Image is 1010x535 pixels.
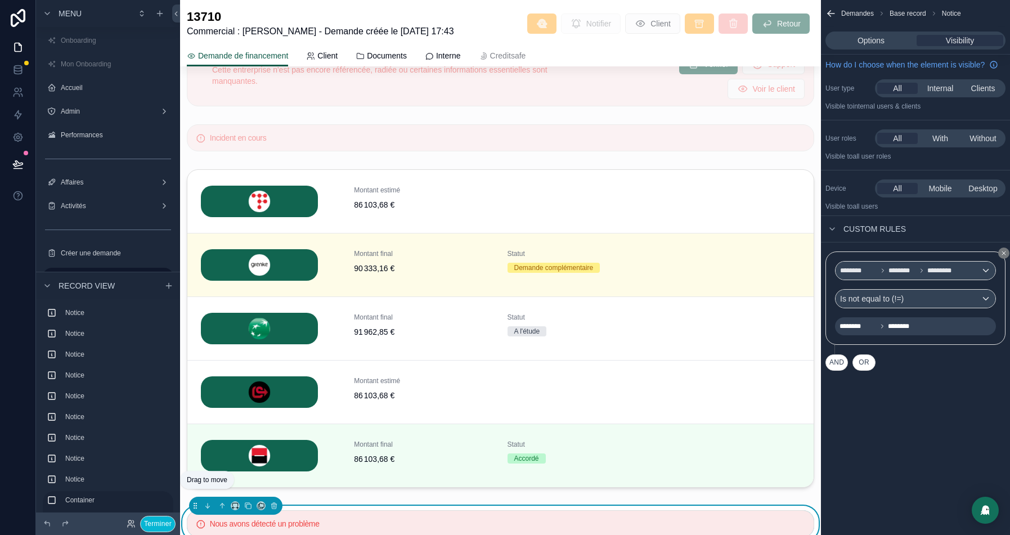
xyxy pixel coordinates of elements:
[43,197,173,215] a: Activités
[306,46,338,68] a: Client
[367,50,407,61] span: Documents
[61,107,155,116] label: Admin
[61,249,171,258] label: Créer une demande
[43,32,173,50] a: Onboarding
[61,178,155,187] label: Affaires
[61,36,171,45] label: Onboarding
[43,55,173,73] a: Mon Onboarding
[825,59,985,70] span: How do I choose when the element is visible?
[856,358,872,367] span: OR
[65,496,169,505] label: Container
[65,371,169,380] label: Notice
[969,133,996,144] span: Without
[187,25,454,38] span: Commercial : [PERSON_NAME] - Demande créée le [DATE] 17:43
[356,46,407,68] a: Documents
[825,134,870,143] label: User roles
[835,289,996,308] button: Is not equal to (!=)
[968,183,997,194] span: Desktop
[972,497,999,524] div: Open Intercom Messenger
[893,83,902,94] span: All
[61,83,171,92] label: Accueil
[43,102,173,120] a: Admin
[971,83,995,94] span: Clients
[825,202,1005,211] p: Visible to
[852,152,891,160] span: All user roles
[65,412,169,421] label: Notice
[59,280,115,291] span: Record view
[65,329,169,338] label: Notice
[65,350,169,359] label: Notice
[210,520,805,528] h5: Nous avons détecté un problème
[479,46,526,68] a: Creditsafe
[890,9,926,18] span: Base record
[43,268,173,286] a: Demandes
[43,79,173,97] a: Accueil
[187,46,288,67] a: Demande de financement
[843,223,906,235] span: Custom rules
[942,9,961,18] span: Notice
[858,35,885,46] span: Options
[840,293,904,304] span: Is not equal to (!=)
[65,454,169,463] label: Notice
[928,183,951,194] span: Mobile
[43,244,173,262] a: Créer une demande
[825,152,1005,161] p: Visible to
[317,50,338,61] span: Client
[43,173,173,191] a: Affaires
[61,131,171,140] label: Performances
[893,133,902,144] span: All
[893,183,902,194] span: All
[852,203,878,210] span: all users
[140,516,176,532] button: Terminer
[825,354,848,371] button: AND
[61,201,155,210] label: Activités
[65,308,169,317] label: Notice
[932,133,948,144] span: With
[65,433,169,442] label: Notice
[59,8,82,19] span: Menu
[946,35,974,46] span: Visibility
[187,476,227,484] span: Drag to move
[43,126,173,144] a: Performances
[841,9,874,18] span: Demandes
[61,60,171,69] label: Mon Onboarding
[852,102,921,110] span: Internal users & clients
[36,299,180,512] div: scrollable content
[825,84,870,93] label: User type
[825,59,998,70] a: How do I choose when the element is visible?
[198,50,288,61] span: Demande de financement
[852,354,876,371] button: OR
[65,475,169,484] label: Notice
[187,9,454,25] h1: 13710
[927,83,954,94] span: Internal
[436,50,461,61] span: Interne
[490,50,526,61] span: Creditsafe
[65,392,169,401] label: Notice
[425,46,461,68] a: Interne
[825,102,1005,111] p: Visible to
[825,184,870,193] label: Device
